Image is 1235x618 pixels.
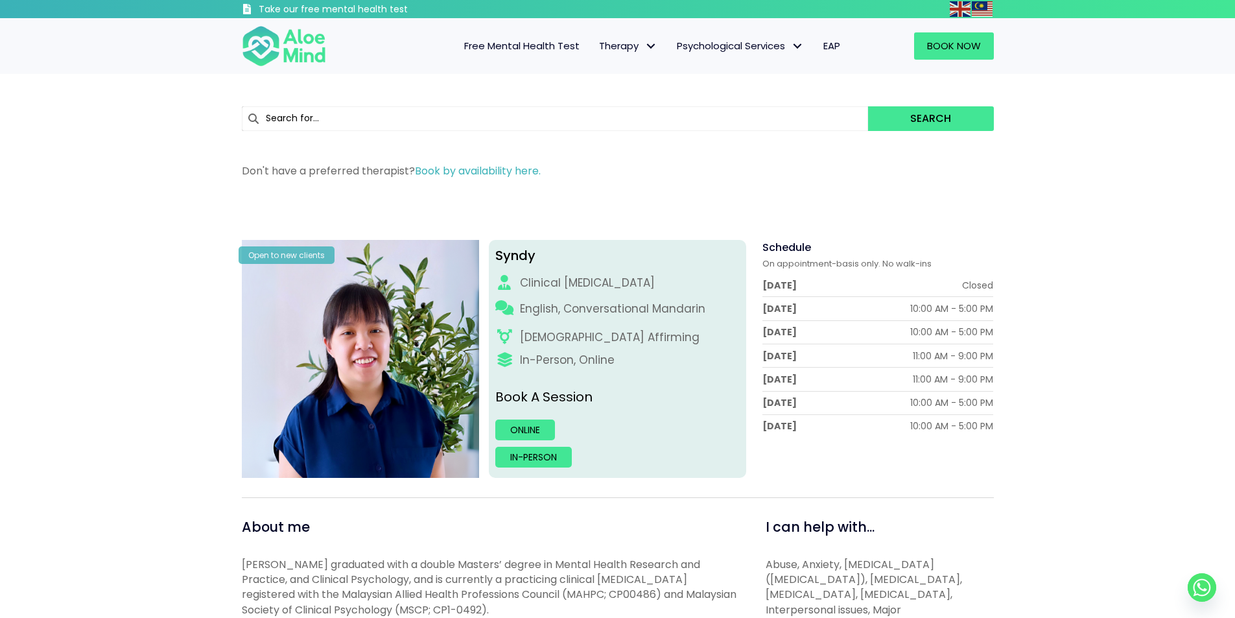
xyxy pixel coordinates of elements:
[242,557,736,617] p: [PERSON_NAME] graduated with a double Masters’ degree in Mental Health Research and Practice, and...
[242,106,869,131] input: Search for...
[927,39,981,53] span: Book Now
[762,279,797,292] div: [DATE]
[823,39,840,53] span: EAP
[495,246,740,265] div: Syndy
[910,420,993,433] div: 10:00 AM - 5:00 PM
[972,1,993,17] img: ms
[520,352,615,368] div: In-Person, Online
[259,3,477,16] h3: Take our free mental health test
[762,373,797,386] div: [DATE]
[962,279,993,292] div: Closed
[1188,573,1216,602] a: Whatsapp
[762,420,797,433] div: [DATE]
[415,163,541,178] a: Book by availability here.
[495,388,740,407] p: Book A Session
[950,1,970,17] img: en
[762,240,811,255] span: Schedule
[520,329,700,346] div: [DEMOGRAPHIC_DATA] Affirming
[913,373,993,386] div: 11:00 AM - 9:00 PM
[495,420,555,440] a: Online
[814,32,850,60] a: EAP
[762,257,932,270] span: On appointment-basis only. No walk-ins
[788,37,807,56] span: Psychological Services: submenu
[454,32,589,60] a: Free Mental Health Test
[242,3,477,18] a: Take our free mental health test
[642,37,661,56] span: Therapy: submenu
[242,517,310,536] span: About me
[910,302,993,315] div: 10:00 AM - 5:00 PM
[762,350,797,362] div: [DATE]
[239,246,335,264] div: Open to new clients
[520,275,655,291] div: Clinical [MEDICAL_DATA]
[242,25,326,67] img: Aloe mind Logo
[910,396,993,409] div: 10:00 AM - 5:00 PM
[677,39,804,53] span: Psychological Services
[972,1,994,16] a: Malay
[242,240,480,478] img: Syndy
[868,106,993,131] button: Search
[913,350,993,362] div: 11:00 AM - 9:00 PM
[464,39,580,53] span: Free Mental Health Test
[343,32,850,60] nav: Menu
[914,32,994,60] a: Book Now
[599,39,657,53] span: Therapy
[762,396,797,409] div: [DATE]
[667,32,814,60] a: Psychological ServicesPsychological Services: submenu
[950,1,972,16] a: English
[495,447,572,468] a: In-person
[910,326,993,339] div: 10:00 AM - 5:00 PM
[762,326,797,339] div: [DATE]
[762,302,797,315] div: [DATE]
[520,301,705,317] p: English, Conversational Mandarin
[589,32,667,60] a: TherapyTherapy: submenu
[766,517,875,536] span: I can help with...
[242,163,994,178] p: Don't have a preferred therapist?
